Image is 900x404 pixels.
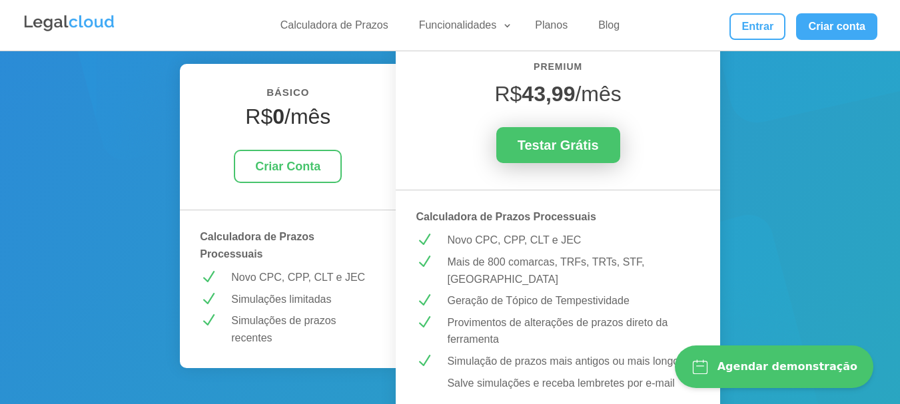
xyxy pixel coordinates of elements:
span: N [200,269,217,286]
a: Planos [527,19,576,38]
p: Mais de 800 comarcas, TRFs, TRTs, STF, [GEOGRAPHIC_DATA] [447,254,699,288]
p: Salve simulações e receba lembretes por e-mail [447,375,699,392]
span: N [200,312,217,329]
strong: 43,99 [522,82,575,106]
h6: PREMIUM [416,59,699,82]
strong: Calculadora de Prazos Processuais [416,211,596,222]
p: Simulação de prazos mais antigos ou mais longos [447,353,699,370]
a: Calculadora de Prazos [272,19,396,38]
strong: 0 [272,104,284,128]
p: Novo CPC, CPP, CLT e JEC [447,232,699,249]
h4: R$ /mês [200,104,376,136]
a: Criar conta [796,13,877,40]
span: N [416,232,432,248]
p: Simulações de prazos recentes [231,312,376,346]
a: Testar Grátis [496,127,620,163]
span: N [416,314,432,331]
p: Novo CPC, CPP, CLT e JEC [231,269,376,286]
a: Funcionalidades [411,19,513,38]
p: Geração de Tópico de Tempestividade [447,292,699,309]
strong: Calculadora de Prazos Processuais [200,231,314,260]
span: N [416,292,432,309]
img: Legalcloud Logo [23,13,116,33]
p: Provimentos de alterações de prazos direto da ferramenta [447,314,699,348]
h6: BÁSICO [200,84,376,108]
span: N [416,353,432,369]
p: Simulações limitadas [231,291,376,308]
span: N [200,291,217,307]
span: R$ /mês [494,82,621,106]
span: N [416,254,432,270]
a: Blog [590,19,628,38]
a: Logo da Legalcloud [23,24,116,35]
a: Entrar [729,13,785,40]
a: Criar Conta [234,150,342,184]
